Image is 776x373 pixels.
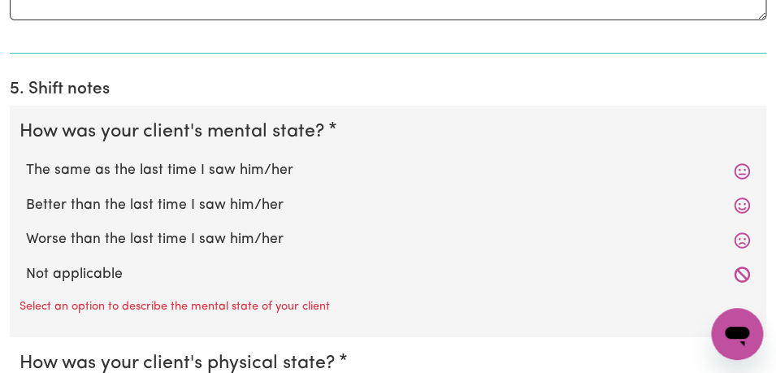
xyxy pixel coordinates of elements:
[711,308,763,360] iframe: Button to launch messaging window
[20,119,331,147] legend: How was your client's mental state?
[26,195,750,216] label: Better than the last time I saw him/her
[26,229,750,250] label: Worse than the last time I saw him/her
[20,298,330,316] p: Select an option to describe the mental state of your client
[26,160,750,181] label: The same as the last time I saw him/her
[26,264,750,285] label: Not applicable
[10,80,766,100] h2: 5. Shift notes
